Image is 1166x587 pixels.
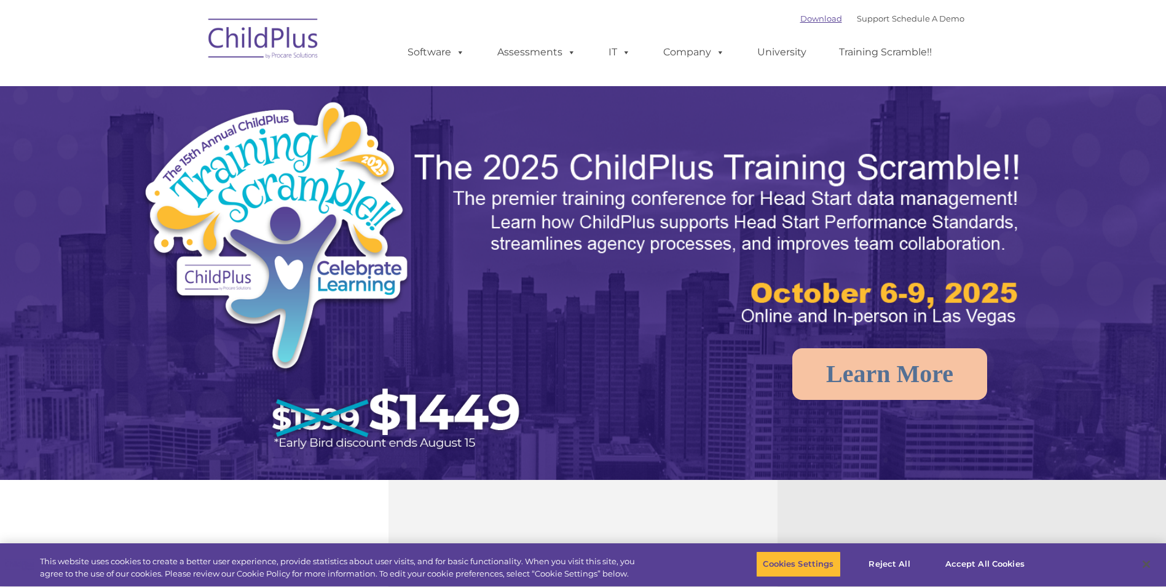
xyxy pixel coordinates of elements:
button: Accept All Cookies [939,551,1031,577]
a: Assessments [485,40,588,65]
a: Training Scramble!! [827,40,944,65]
a: Download [800,14,842,23]
a: University [745,40,819,65]
a: IT [596,40,643,65]
span: Last name [171,81,208,90]
a: Company [651,40,737,65]
a: Learn More [792,348,987,400]
button: Reject All [851,551,928,577]
span: Phone number [171,132,223,141]
font: | [800,14,964,23]
a: Support [857,14,889,23]
img: ChildPlus by Procare Solutions [202,10,325,71]
button: Close [1133,551,1160,578]
a: Software [395,40,477,65]
a: Schedule A Demo [892,14,964,23]
div: This website uses cookies to create a better user experience, provide statistics about user visit... [40,556,641,580]
button: Cookies Settings [756,551,840,577]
